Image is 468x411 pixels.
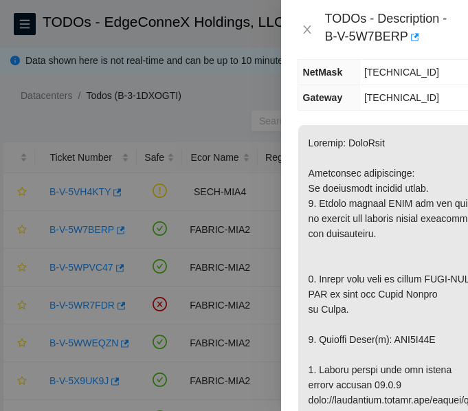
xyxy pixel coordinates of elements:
span: NetMask [303,67,343,78]
span: [TECHNICAL_ID] [364,92,439,103]
button: Close [298,23,317,36]
span: [TECHNICAL_ID] [364,67,439,78]
span: Gateway [303,92,343,103]
span: close [302,24,313,35]
div: TODOs - Description - B-V-5W7BERP [325,11,452,48]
